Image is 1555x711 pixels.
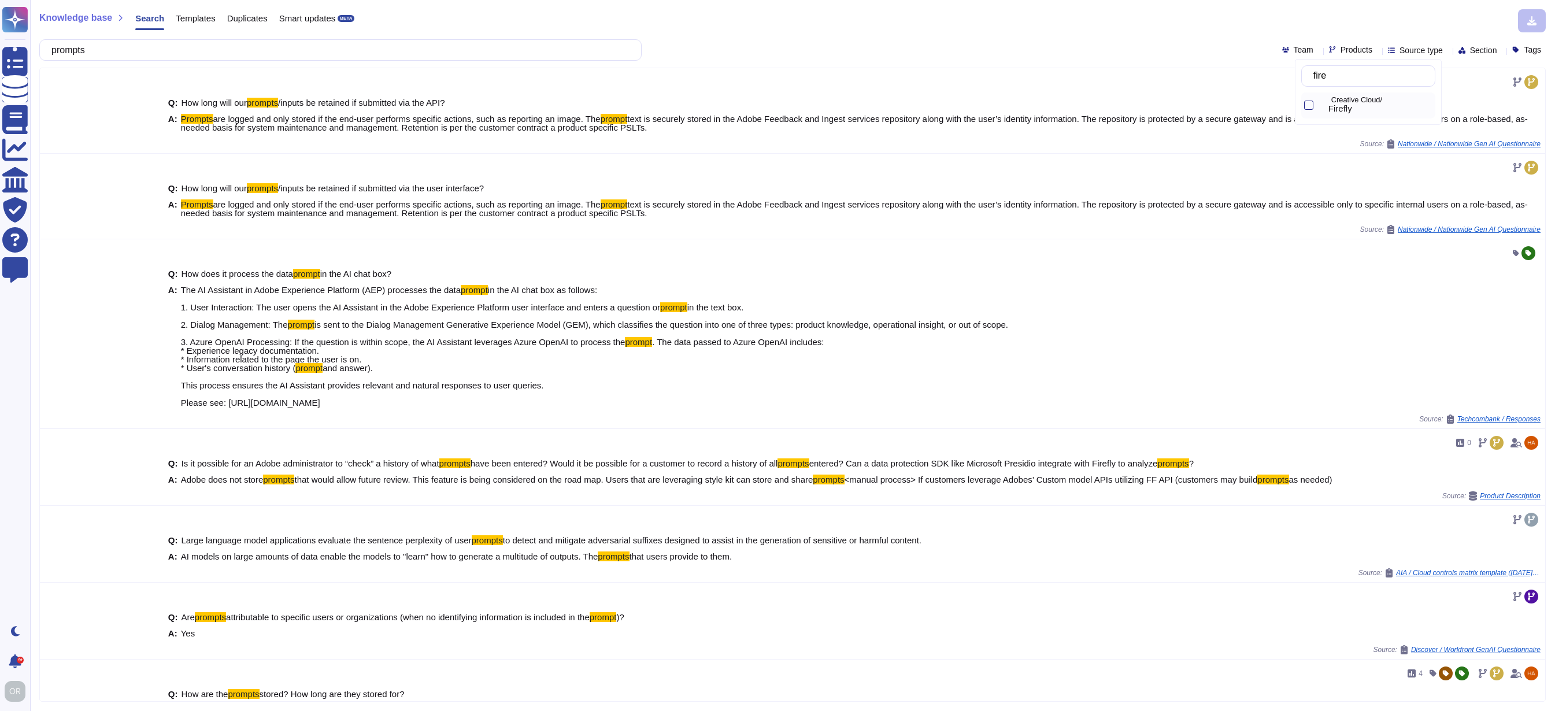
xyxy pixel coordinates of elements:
mark: prompts [195,612,226,622]
b: A: [168,475,177,484]
mark: prompts [777,458,809,468]
span: attributable to specific users or organizations (when no identifying information is included in the [226,612,590,622]
mark: prompts [1257,475,1289,484]
mark: prompts [247,183,278,193]
span: Source type [1399,46,1443,54]
span: <manual process> If customers leverage Adobes’ Custom model APIs utilizing FF API (customers may ... [845,475,1258,484]
span: ? [1189,458,1194,468]
mark: prompt [461,285,488,295]
mark: prompt [288,320,315,329]
b: Q: [168,269,178,278]
mark: prompt [660,302,687,312]
p: Creative Cloud/ [1331,97,1431,104]
span: How long will our [182,183,247,193]
span: stored? How long are they stored for? [260,689,405,699]
div: BETA [338,15,354,22]
b: Q: [168,98,178,107]
span: /inputs be retained if submitted via the user interface? [278,183,484,193]
mark: Prompts [181,114,213,124]
span: that users provide to them. [630,551,732,561]
b: Q: [168,184,178,192]
b: Q: [168,613,178,621]
mark: prompts [247,98,278,108]
span: /inputs be retained if submitted via the API? [278,98,445,108]
mark: prompt [601,114,628,124]
span: text is securely stored in the Adobe Feedback and Ingest services repository along with the user’... [181,114,1528,132]
span: that would allow future review. This feature is being considered on the road map. Users that are ... [294,475,813,484]
span: Source: [1373,645,1541,654]
button: user [2,679,34,704]
span: Nationwide / Nationwide Gen AI Questionnaire [1398,226,1541,233]
span: Team [1294,46,1313,54]
span: as needed) [1289,475,1332,484]
span: Source: [1419,414,1541,424]
span: . The data passed to Azure OpenAI includes: * Experience legacy documentation. * Information rela... [181,337,824,373]
mark: prompt [295,363,323,373]
mark: prompt [601,199,628,209]
span: How long will our [182,98,247,108]
mark: prompt [590,612,617,622]
span: Tags [1524,46,1541,54]
span: are logged and only stored if the end-user performs specific actions, such as reporting an image.... [213,114,601,124]
span: is sent to the Dialog Management Generative Experience Model (GEM), which classifies the question... [181,320,1008,347]
b: Q: [168,459,178,468]
span: Product Description [1480,492,1541,499]
mark: prompts [263,475,294,484]
span: Is it possible for an Adobe administrator to “check” a history of what [182,458,439,468]
mark: prompts [598,551,629,561]
span: The AI Assistant in Adobe Experience Platform (AEP) processes the data [181,285,461,295]
b: A: [168,552,177,561]
span: Source: [1442,491,1541,501]
span: AI models on large amounts of data enable the models to "learn" how to generate a multitude of ou... [181,551,598,561]
b: A: [168,200,177,217]
mark: prompts [228,689,259,699]
mark: prompts [1157,458,1189,468]
span: are logged and only stored if the end-user performs specific actions, such as reporting an image.... [213,199,601,209]
span: Duplicates [227,14,268,23]
span: Techcombank / Responses [1457,416,1541,423]
mark: prompts [472,535,503,545]
span: Nationwide / Nationwide Gen AI Questionnaire [1398,140,1541,147]
mark: Prompts [181,199,213,209]
div: 9+ [17,657,24,664]
mark: prompt [293,269,320,279]
span: Adobe does not store [181,475,264,484]
span: 0 [1467,439,1471,446]
span: Source: [1358,568,1541,577]
span: Section [1470,46,1497,54]
img: user [1524,666,1538,680]
b: Q: [168,536,178,545]
div: Firefly [1319,92,1435,118]
b: A: [168,114,177,132]
span: AIA / Cloud controls matrix template ([DATE]) (1) [1396,569,1541,576]
span: How are the [182,689,228,699]
input: Search a question or template... [46,40,630,60]
span: in the AI chat box? [320,269,391,279]
div: Firefly [1328,103,1431,114]
img: user [5,681,25,702]
b: A: [168,286,177,407]
div: Firefly [1319,99,1324,112]
img: user [1524,436,1538,450]
span: to detect and mitigate adversarial suffixes designed to assist in the generation of sensitive or ... [503,535,921,545]
span: )? [616,612,624,622]
span: Source: [1360,225,1541,234]
span: 4 [1419,670,1423,677]
span: Products [1341,46,1372,54]
span: Source: [1360,139,1541,149]
b: Q: [168,690,178,698]
span: Search [135,14,164,23]
span: Knowledge base [39,13,112,23]
span: entered? Can a data protection SDK like Microsoft Presidio integrate with Firefly to analyze [809,458,1158,468]
span: Templates [176,14,215,23]
mark: prompts [439,458,471,468]
span: Firefly [1328,103,1352,114]
span: Yes [181,628,195,638]
span: text is securely stored in the Adobe Feedback and Ingest services repository along with the user’... [181,199,1528,218]
span: Are [182,612,195,622]
span: Discover / Workfront GenAI Questionnaire [1411,646,1541,653]
mark: prompts [813,475,844,484]
input: Search by keywords [1308,66,1435,86]
span: Smart updates [279,14,336,23]
span: and answer). This process ensures the AI Assistant provides relevant and natural responses to use... [181,363,544,408]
